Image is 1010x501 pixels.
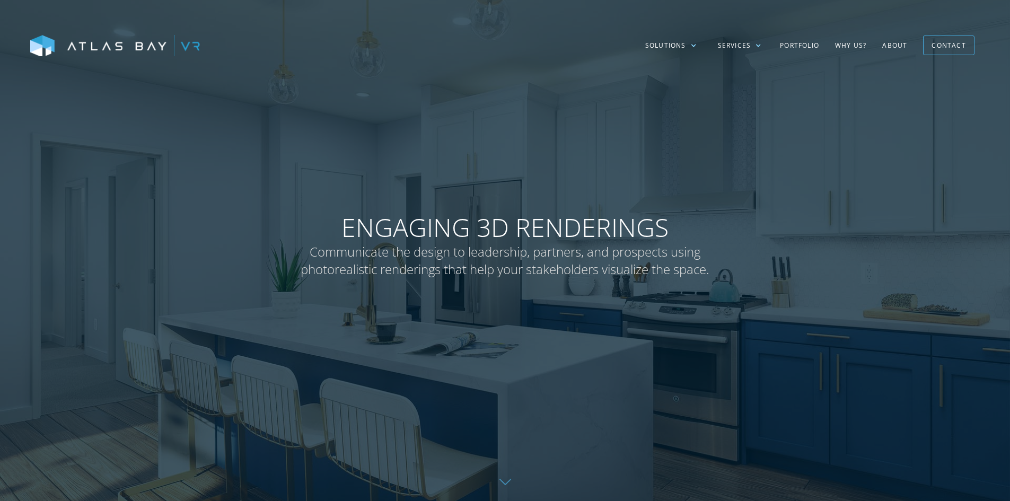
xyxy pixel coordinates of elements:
[499,479,511,485] img: Down further on page
[707,30,772,61] div: Services
[293,212,717,278] h1: Engaging 3D Renderings
[772,30,827,61] a: Portfolio
[293,243,717,278] span: Communicate the design to leadership, partners, and prospects using photorealistic renderings tha...
[827,30,874,61] a: Why US?
[874,30,915,61] a: About
[645,41,686,50] div: Solutions
[932,37,965,54] div: Contact
[718,41,751,50] div: Services
[923,36,974,55] a: Contact
[635,30,707,61] div: Solutions
[30,35,200,57] img: Atlas Bay VR Logo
